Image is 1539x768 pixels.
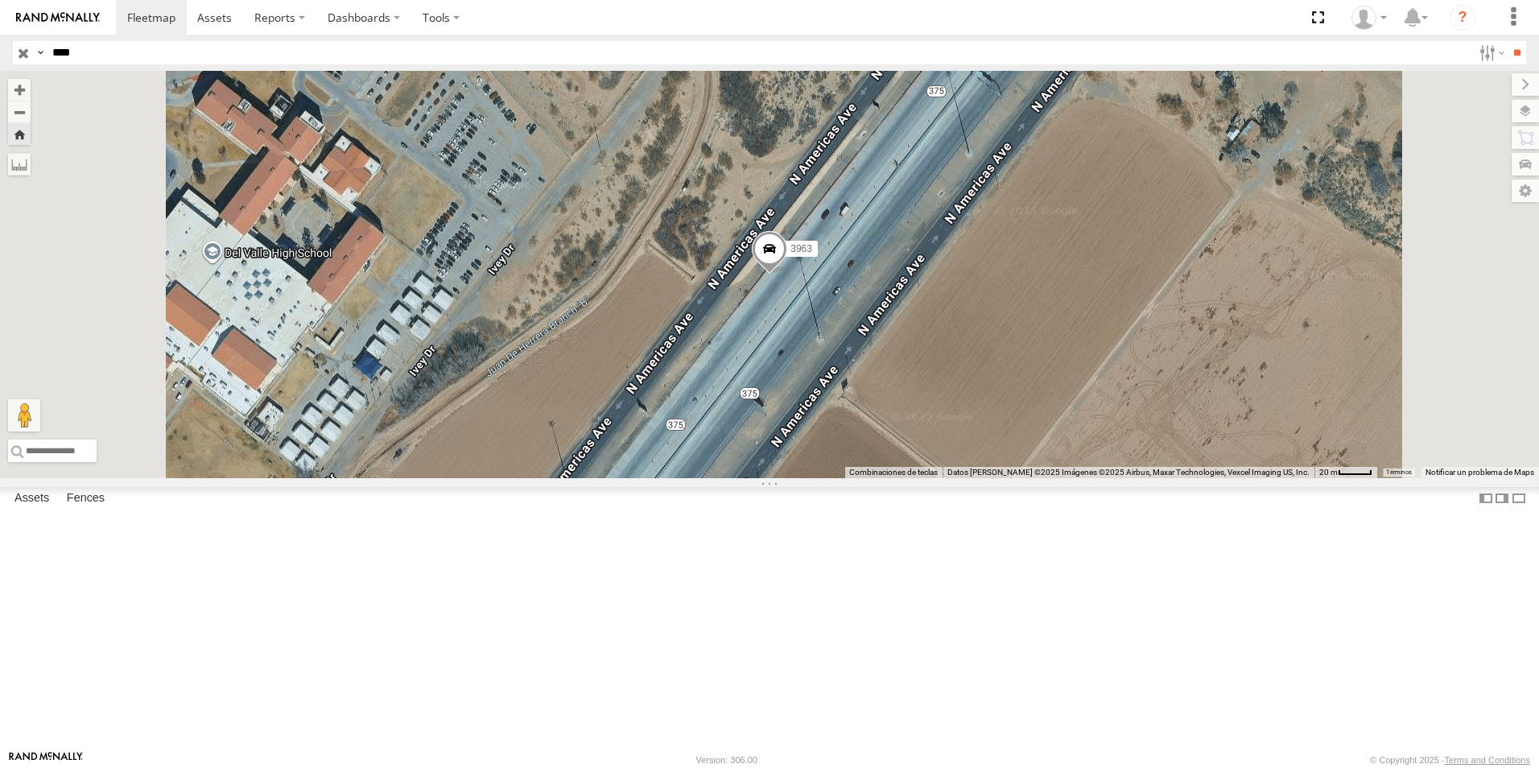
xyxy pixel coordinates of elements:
[9,752,83,768] a: Visit our Website
[1445,755,1530,765] a: Terms and Conditions
[8,79,31,101] button: Zoom in
[34,41,47,64] label: Search Query
[790,244,812,255] span: 3963
[8,153,31,175] label: Measure
[1386,469,1412,476] a: Términos (se abre en una nueva pestaña)
[947,468,1310,477] span: Datos [PERSON_NAME] ©2025 Imágenes ©2025 Airbus, Maxar Technologies, Vexcel Imaging US, Inc.
[1426,468,1534,477] a: Notificar un problema de Maps
[1478,487,1494,510] label: Dock Summary Table to the Left
[1319,468,1338,477] span: 20 m
[59,487,113,510] label: Fences
[696,755,757,765] div: Version: 306.00
[849,467,938,478] button: Combinaciones de teclas
[1346,6,1393,30] div: Zulma Brisa Rios
[1512,180,1539,202] label: Map Settings
[1473,41,1508,64] label: Search Filter Options
[1511,487,1527,510] label: Hide Summary Table
[16,12,100,23] img: rand-logo.svg
[1494,487,1510,510] label: Dock Summary Table to the Right
[6,487,57,510] label: Assets
[8,101,31,123] button: Zoom out
[8,399,40,431] button: Arrastra al hombrecito al mapa para abrir Street View
[1314,467,1377,478] button: Escala del mapa: 20 m por 39 píxeles
[1370,755,1530,765] div: © Copyright 2025 -
[8,123,31,145] button: Zoom Home
[1450,5,1475,31] i: ?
